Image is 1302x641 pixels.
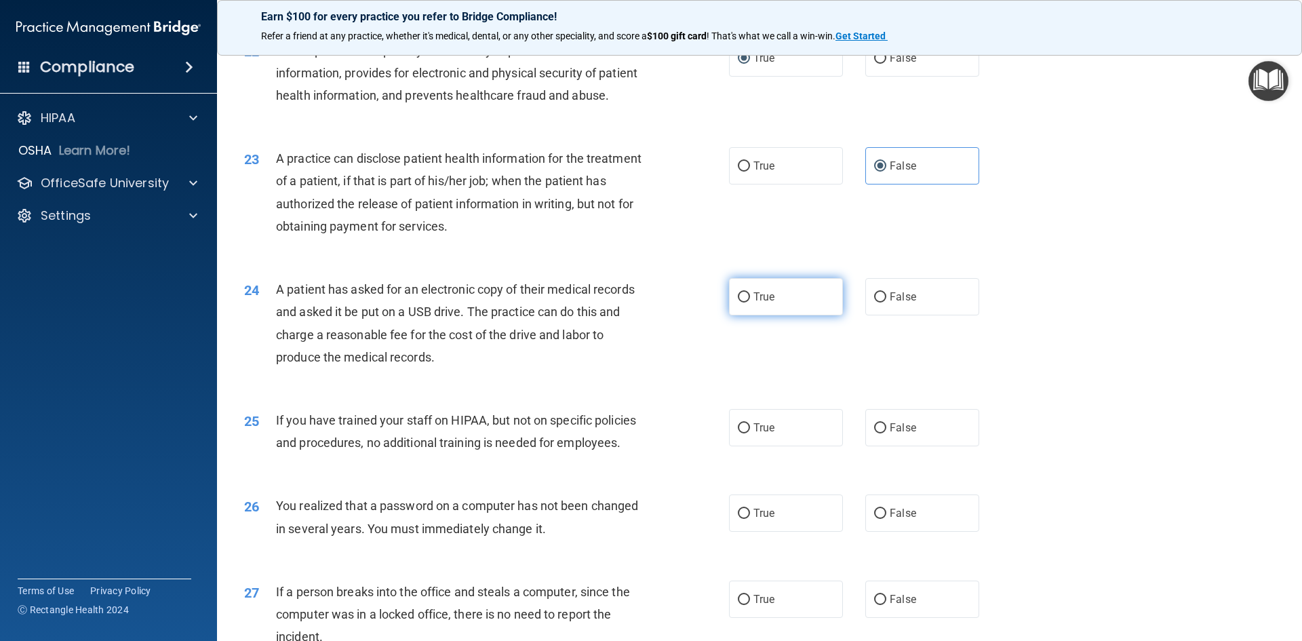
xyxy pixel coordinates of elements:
[276,499,638,535] span: You realized that a password on a computer has not been changed in several years. You must immedi...
[647,31,707,41] strong: $100 gift card
[753,52,774,64] span: True
[738,161,750,172] input: True
[244,282,259,298] span: 24
[874,292,886,303] input: False
[738,509,750,519] input: True
[738,54,750,64] input: True
[890,421,916,434] span: False
[738,292,750,303] input: True
[244,151,259,168] span: 23
[890,593,916,606] span: False
[707,31,835,41] span: ! That's what we call a win-win.
[890,159,916,172] span: False
[738,423,750,433] input: True
[1248,61,1288,101] button: Open Resource Center
[41,208,91,224] p: Settings
[753,507,774,520] span: True
[244,499,259,515] span: 26
[16,175,197,191] a: OfficeSafe University
[18,142,52,159] p: OSHA
[753,421,774,434] span: True
[835,31,886,41] strong: Get Started
[874,161,886,172] input: False
[16,14,201,41] img: PMB logo
[874,54,886,64] input: False
[276,43,637,102] span: HIPAA protects the privacy and security of patient health information, provides for electronic an...
[244,585,259,601] span: 27
[276,282,635,364] span: A patient has asked for an electronic copy of their medical records and asked it be put on a USB ...
[753,593,774,606] span: True
[890,52,916,64] span: False
[276,151,642,233] span: A practice can disclose patient health information for the treatment of a patient, if that is par...
[18,603,129,617] span: Ⓒ Rectangle Health 2024
[18,584,74,598] a: Terms of Use
[40,58,134,77] h4: Compliance
[59,142,131,159] p: Learn More!
[41,110,75,126] p: HIPAA
[874,423,886,433] input: False
[244,413,259,429] span: 25
[16,208,197,224] a: Settings
[276,413,636,450] span: If you have trained your staff on HIPAA, but not on specific policies and procedures, no addition...
[890,507,916,520] span: False
[738,595,750,605] input: True
[753,159,774,172] span: True
[41,175,169,191] p: OfficeSafe University
[874,595,886,605] input: False
[753,290,774,303] span: True
[890,290,916,303] span: False
[16,110,197,126] a: HIPAA
[874,509,886,519] input: False
[835,31,888,41] a: Get Started
[90,584,151,598] a: Privacy Policy
[261,31,647,41] span: Refer a friend at any practice, whether it's medical, dental, or any other speciality, and score a
[261,10,1258,23] p: Earn $100 for every practice you refer to Bridge Compliance!
[244,43,259,60] span: 22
